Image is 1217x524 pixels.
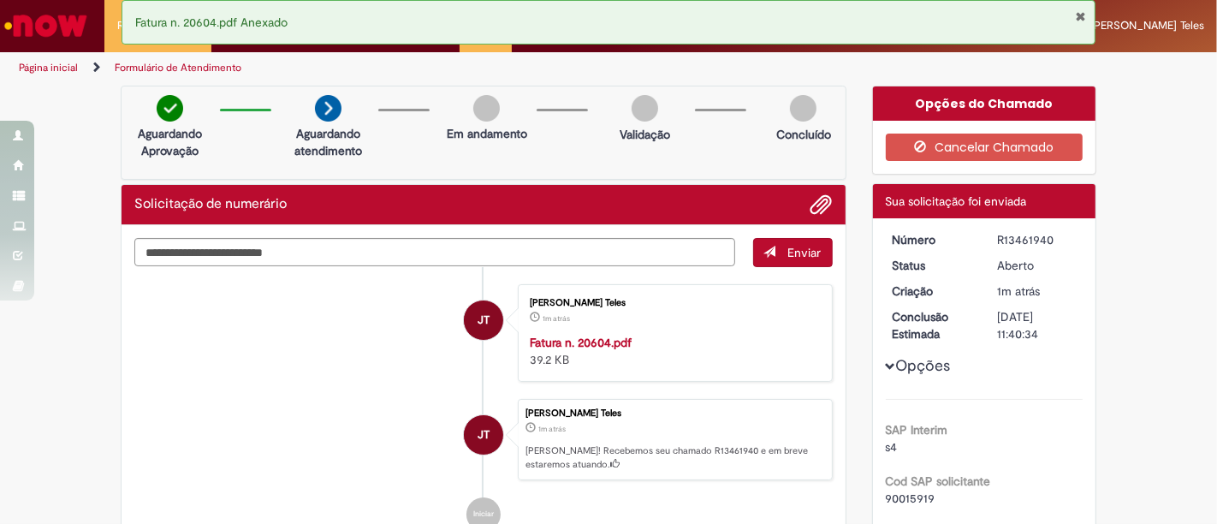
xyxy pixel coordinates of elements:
[464,415,503,455] div: Jose Haroldo Bastos Teles
[538,424,566,434] span: 1m atrás
[530,335,632,350] a: Fatura n. 20604.pdf
[538,424,566,434] time: 29/08/2025 11:40:29
[886,491,935,506] span: 90015919
[473,95,500,122] img: img-circle-grey.png
[134,197,287,212] h2: Solicitação de numerário Histórico de tíquete
[886,473,991,489] b: Cod SAP solicitante
[880,308,985,342] dt: Conclusão Estimada
[2,9,90,43] img: ServiceNow
[543,313,570,324] span: 1m atrás
[13,52,798,84] ul: Trilhas de página
[530,334,815,368] div: 39.2 KB
[478,300,490,341] span: JT
[886,194,1027,209] span: Sua solicitação foi enviada
[753,238,833,267] button: Enviar
[134,238,735,266] textarea: Digite sua mensagem aqui...
[287,125,370,159] p: Aguardando atendimento
[447,125,527,142] p: Em andamento
[810,194,833,216] button: Adicionar anexos
[873,86,1096,121] div: Opções do Chamado
[788,245,822,260] span: Enviar
[632,95,658,122] img: img-circle-grey.png
[997,308,1077,342] div: [DATE] 11:40:34
[135,15,288,30] span: Fatura n. 20604.pdf Anexado
[880,257,985,274] dt: Status
[880,231,985,248] dt: Número
[128,125,211,159] p: Aguardando Aprovação
[886,134,1083,161] button: Cancelar Chamado
[115,61,241,74] a: Formulário de Atendimento
[530,298,815,308] div: [PERSON_NAME] Teles
[997,257,1077,274] div: Aberto
[478,414,490,456] span: JT
[880,283,985,300] dt: Criação
[997,283,1077,300] div: 29/08/2025 11:40:29
[117,17,177,34] span: Requisições
[134,399,833,481] li: Jose Haroldo Bastos Teles
[997,231,1077,248] div: R13461940
[525,444,823,471] p: [PERSON_NAME]! Recebemos seu chamado R13461940 e em breve estaremos atuando.
[997,283,1040,299] span: 1m atrás
[886,439,898,455] span: s4
[1075,9,1086,23] button: Fechar Notificação
[157,95,183,122] img: check-circle-green.png
[620,126,670,143] p: Validação
[776,126,831,143] p: Concluído
[886,422,948,438] b: SAP Interim
[464,301,503,340] div: Jose Haroldo Bastos Teles
[1090,18,1204,33] span: [PERSON_NAME] Teles
[543,313,570,324] time: 29/08/2025 11:40:26
[997,283,1040,299] time: 29/08/2025 11:40:29
[315,95,341,122] img: arrow-next.png
[19,61,78,74] a: Página inicial
[790,95,816,122] img: img-circle-grey.png
[525,408,823,419] div: [PERSON_NAME] Teles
